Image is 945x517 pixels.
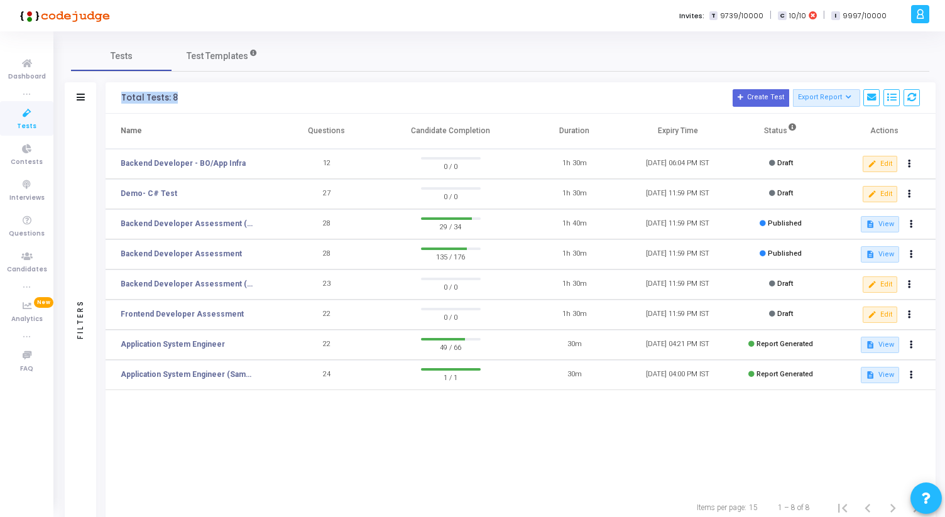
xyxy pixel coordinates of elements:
th: Status [729,114,833,149]
mat-icon: description [866,340,875,349]
span: Tests [111,50,133,63]
label: Invites: [679,11,704,21]
div: 15 [749,502,758,513]
span: Published [768,249,802,258]
a: Backend Developer Assessment [121,248,242,259]
span: C [778,11,786,21]
a: Application System Engineer [121,339,225,350]
span: Published [768,219,802,227]
td: [DATE] 11:59 PM IST [626,179,729,209]
td: 30m [523,330,626,360]
button: Edit [863,276,897,293]
span: I [831,11,839,21]
span: 0 / 0 [421,190,481,202]
td: 22 [275,300,378,330]
td: 1h 40m [523,209,626,239]
span: Questions [9,229,45,239]
th: Duration [523,114,626,149]
td: [DATE] 06:04 PM IST [626,149,729,179]
span: 1 / 1 [421,371,481,383]
div: Total Tests: 8 [121,93,178,103]
span: Dashboard [8,72,46,82]
span: Report Generated [757,340,813,348]
span: 9739/10000 [720,11,763,21]
mat-icon: description [866,371,875,379]
span: T [709,11,718,21]
a: Backend Developer Assessment (C# & .Net) [121,218,256,229]
span: Contests [11,157,43,168]
button: Edit [863,307,897,323]
td: [DATE] 04:00 PM IST [626,360,729,390]
span: Candidates [7,264,47,275]
span: Draft [777,280,793,288]
td: 1h 30m [523,239,626,269]
mat-icon: description [866,220,875,229]
span: Report Generated [757,370,813,378]
button: Edit [863,156,897,172]
td: 1h 30m [523,149,626,179]
span: FAQ [20,364,33,374]
a: Application System Engineer (Sample Test) [121,369,256,380]
td: 12 [275,149,378,179]
th: Actions [833,114,936,149]
td: 30m [523,360,626,390]
span: 0 / 0 [421,160,481,172]
span: | [823,9,825,22]
a: Demo- C# Test [121,188,177,199]
span: 29 / 34 [421,220,481,232]
a: Backend Developer Assessment (C# & .Net) [121,278,256,290]
span: 0 / 0 [421,310,481,323]
span: 0 / 0 [421,280,481,293]
td: 1h 30m [523,300,626,330]
button: View [861,246,899,263]
th: Candidate Completion [378,114,523,149]
a: Backend Developer - BO/App Infra [121,158,246,169]
span: Draft [777,189,793,197]
mat-icon: edit [868,280,877,289]
button: View [861,337,899,353]
span: | [770,9,772,22]
a: Frontend Developer Assessment [121,308,244,320]
mat-icon: edit [868,160,877,168]
td: 28 [275,209,378,239]
span: 49 / 66 [421,340,481,353]
span: Draft [777,159,793,167]
img: logo [16,3,110,28]
span: Analytics [11,314,43,325]
td: [DATE] 11:59 PM IST [626,239,729,269]
span: 10/10 [789,11,806,21]
span: Test Templates [187,50,248,63]
td: 1h 30m [523,269,626,300]
td: 24 [275,360,378,390]
span: Tests [17,121,36,132]
span: 135 / 176 [421,250,481,263]
button: View [861,367,899,383]
button: View [861,216,899,232]
mat-icon: edit [868,190,877,199]
td: 28 [275,239,378,269]
button: Export Report [793,89,860,107]
mat-icon: description [866,250,875,259]
th: Questions [275,114,378,149]
span: New [34,297,53,308]
td: 1h 30m [523,179,626,209]
span: Interviews [9,193,45,204]
mat-icon: edit [868,310,877,319]
th: Name [106,114,275,149]
button: Create Test [733,89,789,107]
td: [DATE] 11:59 PM IST [626,209,729,239]
th: Expiry Time [626,114,729,149]
div: 1 – 8 of 8 [778,502,810,513]
span: Draft [777,310,793,318]
td: [DATE] 11:59 PM IST [626,300,729,330]
td: 27 [275,179,378,209]
div: Items per page: [697,502,746,513]
td: 22 [275,330,378,360]
div: Filters [75,250,86,388]
td: [DATE] 11:59 PM IST [626,269,729,300]
span: 9997/10000 [843,11,887,21]
td: 23 [275,269,378,300]
button: Edit [863,186,897,202]
td: [DATE] 04:21 PM IST [626,330,729,360]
